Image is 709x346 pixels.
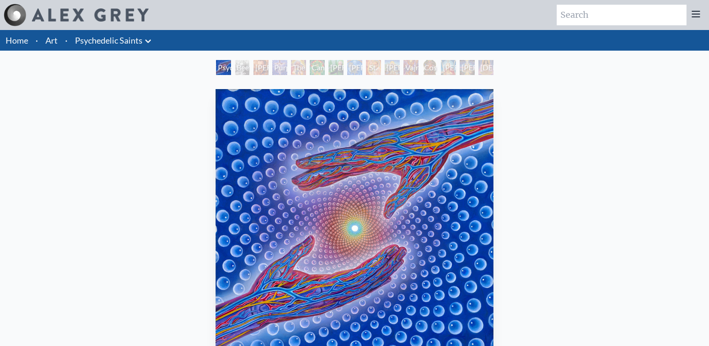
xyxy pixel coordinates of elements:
li: · [61,30,71,51]
div: [PERSON_NAME] M.D., Cartographer of Consciousness [254,60,269,75]
div: Purple [DEMOGRAPHIC_DATA] [272,60,287,75]
div: Beethoven [235,60,250,75]
input: Search [557,5,687,25]
div: [PERSON_NAME] [441,60,456,75]
a: Psychedelic Saints [75,34,142,47]
div: Cosmic [DEMOGRAPHIC_DATA] [422,60,437,75]
div: [PERSON_NAME] [385,60,400,75]
div: [PERSON_NAME] & the New Eleusis [347,60,362,75]
div: [PERSON_NAME] [460,60,475,75]
div: Cannabacchus [310,60,325,75]
div: Vajra Guru [403,60,418,75]
div: [DEMOGRAPHIC_DATA] [478,60,493,75]
div: Psychedelic Healing [216,60,231,75]
div: St. Albert & The LSD Revelation Revolution [366,60,381,75]
div: [PERSON_NAME][US_STATE] - Hemp Farmer [328,60,343,75]
a: Home [6,35,28,45]
a: Art [45,34,58,47]
li: · [32,30,42,51]
div: The Shulgins and their Alchemical Angels [291,60,306,75]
